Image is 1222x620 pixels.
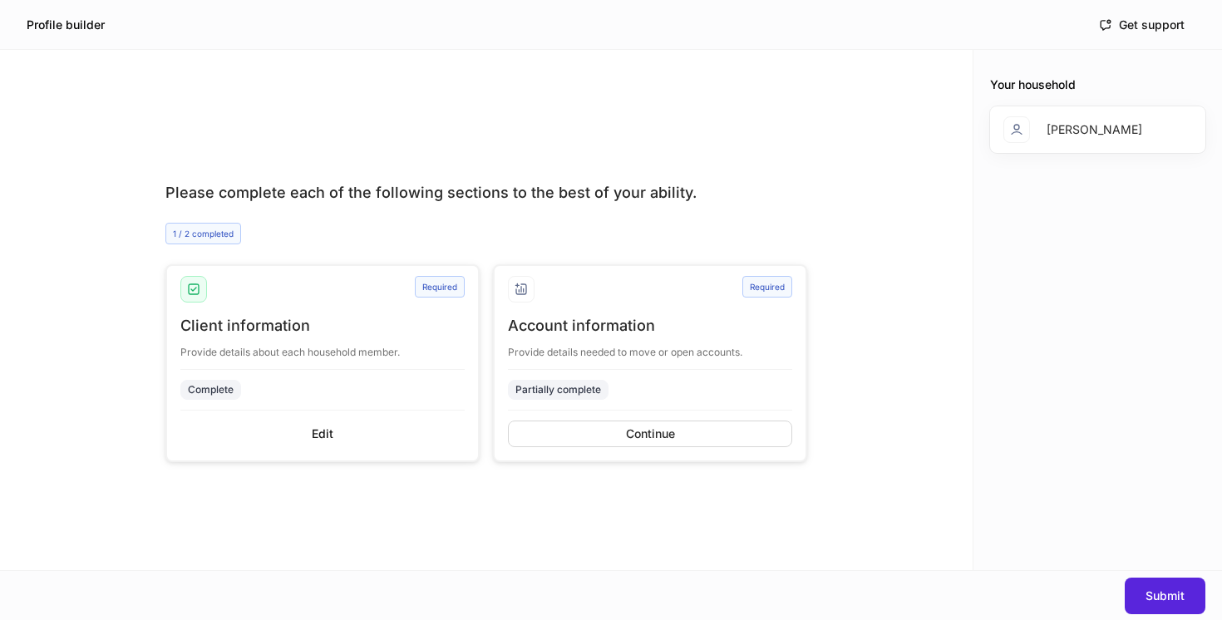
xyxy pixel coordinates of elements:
[626,426,675,442] div: Continue
[180,421,465,447] button: Edit
[990,76,1205,93] div: Your household
[180,336,465,359] div: Provide details about each household member.
[508,316,792,336] div: Account information
[165,223,241,244] div: 1 / 2 completed
[415,276,465,298] div: Required
[1146,588,1185,604] div: Submit
[1119,17,1185,33] div: Get support
[515,381,601,397] div: Partially complete
[742,276,792,298] div: Required
[508,336,792,359] div: Provide details needed to move or open accounts.
[1047,121,1142,138] div: [PERSON_NAME]
[312,426,333,442] div: Edit
[188,381,234,397] div: Complete
[1125,578,1205,614] button: Submit
[508,421,792,447] button: Continue
[165,183,807,203] div: Please complete each of the following sections to the best of your ability.
[27,17,105,33] h5: Profile builder
[1088,12,1195,38] button: Get support
[180,316,465,336] div: Client information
